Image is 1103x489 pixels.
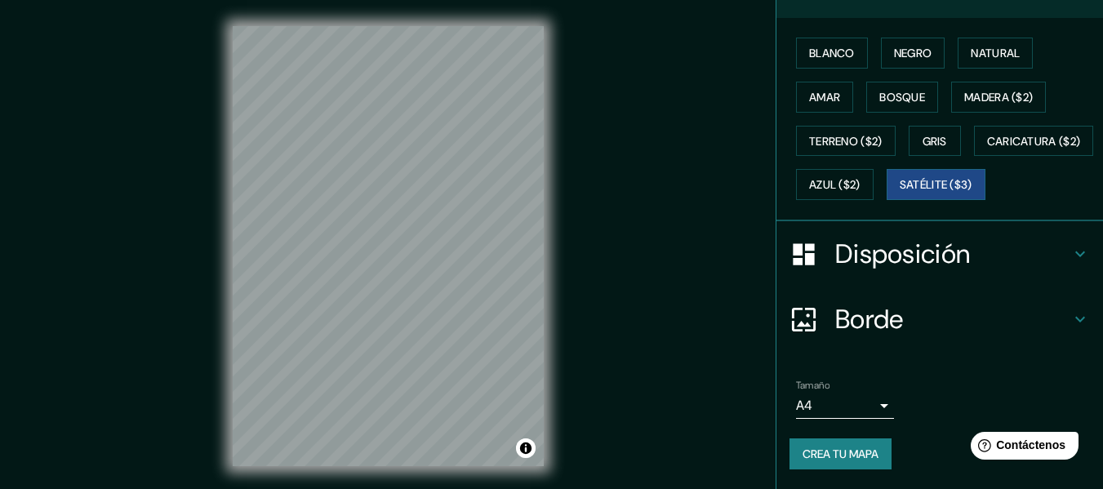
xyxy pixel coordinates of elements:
div: A4 [796,393,894,419]
div: Disposición [776,221,1103,287]
button: Madera ($2) [951,82,1046,113]
canvas: Mapa [233,26,544,466]
font: Blanco [809,46,855,60]
font: Disposición [835,237,970,271]
button: Activar o desactivar atribución [516,438,536,458]
font: Bosque [879,90,925,104]
div: Borde [776,287,1103,352]
font: Crea tu mapa [803,447,878,461]
button: Negro [881,38,945,69]
font: Tamaño [796,379,829,392]
font: Azul ($2) [809,178,861,193]
font: Terreno ($2) [809,134,883,149]
font: Negro [894,46,932,60]
font: Satélite ($3) [900,178,972,193]
font: A4 [796,397,812,414]
font: Gris [923,134,947,149]
button: Blanco [796,38,868,69]
button: Crea tu mapa [789,438,892,469]
button: Bosque [866,82,938,113]
button: Amar [796,82,853,113]
button: Natural [958,38,1033,69]
font: Natural [971,46,1020,60]
font: Caricatura ($2) [987,134,1081,149]
button: Caricatura ($2) [974,126,1094,157]
font: Madera ($2) [964,90,1033,104]
button: Azul ($2) [796,169,874,200]
button: Gris [909,126,961,157]
button: Terreno ($2) [796,126,896,157]
iframe: Lanzador de widgets de ayuda [958,425,1085,471]
button: Satélite ($3) [887,169,985,200]
font: Borde [835,302,904,336]
font: Amar [809,90,840,104]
